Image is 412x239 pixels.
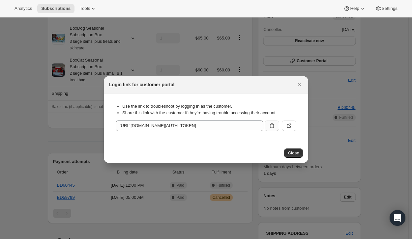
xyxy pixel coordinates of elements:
[284,148,303,158] button: Close
[350,6,359,11] span: Help
[11,4,36,13] button: Analytics
[76,4,101,13] button: Tools
[390,210,405,226] div: Open Intercom Messenger
[382,6,397,11] span: Settings
[109,81,174,88] h2: Login link for customer portal
[371,4,401,13] button: Settings
[15,6,32,11] span: Analytics
[122,110,296,116] li: Share this link with the customer if they’re having trouble accessing their account.
[41,6,71,11] span: Subscriptions
[288,150,299,156] span: Close
[339,4,369,13] button: Help
[80,6,90,11] span: Tools
[295,80,304,89] button: Close
[37,4,74,13] button: Subscriptions
[122,103,296,110] li: Use the link to troubleshoot by logging in as the customer.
